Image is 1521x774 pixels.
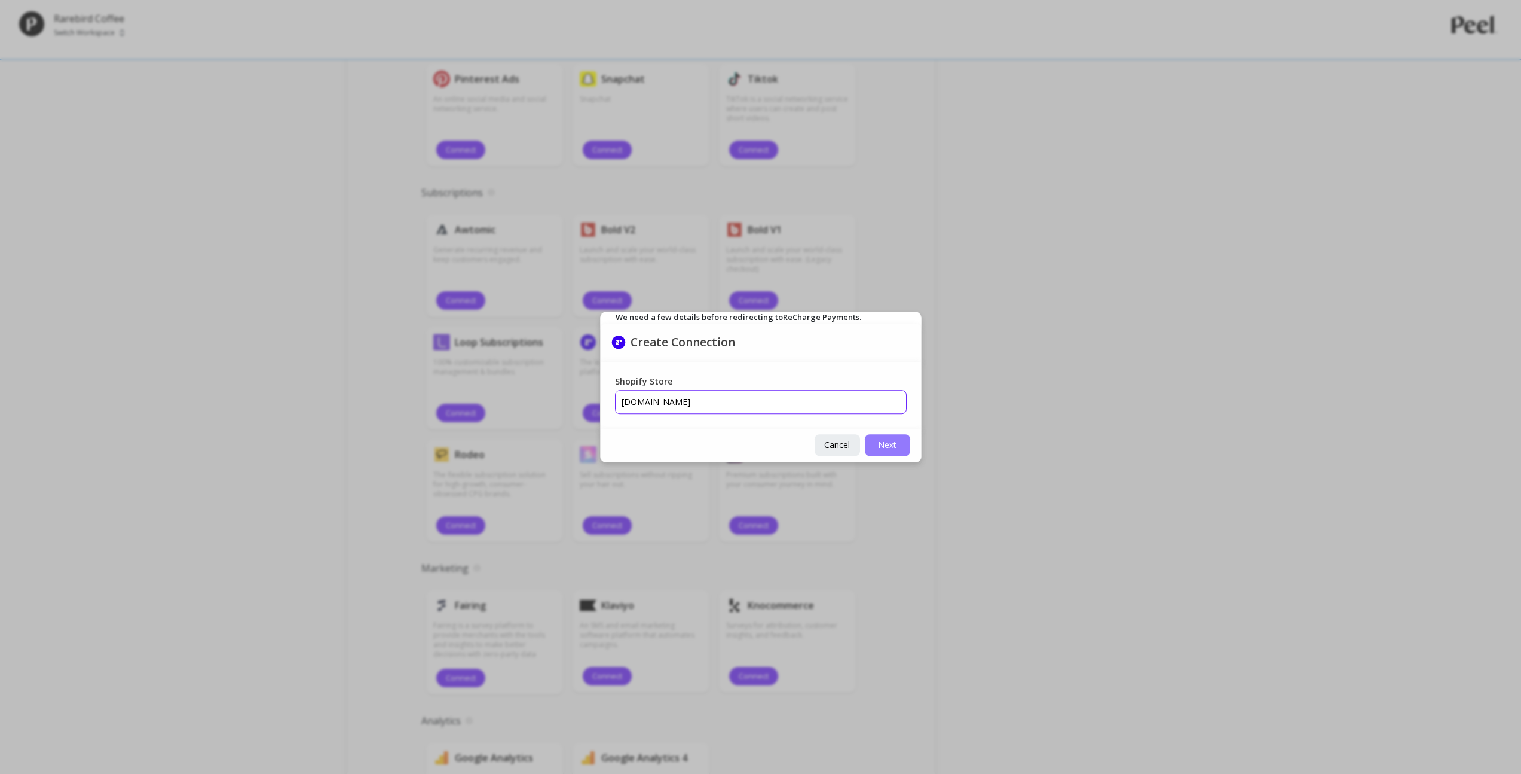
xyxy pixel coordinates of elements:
img: api.recharge.svg [611,335,626,349]
button: Next [865,434,910,456]
p: We need a few details before redirecting to ReCharge Payments . [616,312,921,324]
button: Cancel [815,434,860,456]
span: Next [878,439,896,450]
label: Shopify Store [615,376,681,388]
input: store.myshopify.com [615,390,907,414]
span: Cancel [824,439,850,450]
p: Create Connection [631,334,735,350]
